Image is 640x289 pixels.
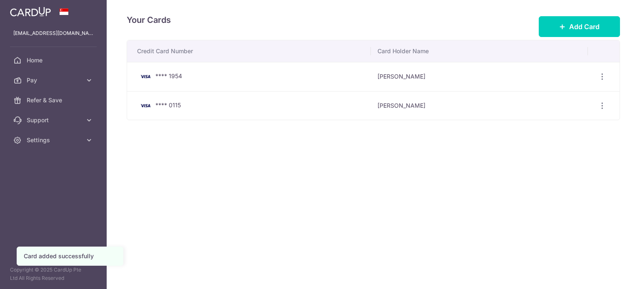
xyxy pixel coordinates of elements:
td: [PERSON_NAME] [371,62,588,91]
div: Card added successfully [24,252,116,260]
span: Home [27,56,82,64]
span: Add Card [569,22,600,32]
img: Bank Card [137,101,154,111]
th: Credit Card Number [127,40,371,62]
span: Support [27,116,82,124]
td: [PERSON_NAME] [371,91,588,120]
button: Add Card [539,16,620,37]
span: Refer & Save [27,96,82,104]
span: Pay [27,76,82,84]
th: Card Holder Name [371,40,588,62]
span: Settings [27,136,82,144]
img: Bank Card [137,72,154,82]
iframe: Opens a widget where you can find more information [587,264,632,285]
p: [EMAIL_ADDRESS][DOMAIN_NAME] [13,29,93,37]
img: CardUp [10,7,51,17]
h4: Your Cards [127,13,171,27]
